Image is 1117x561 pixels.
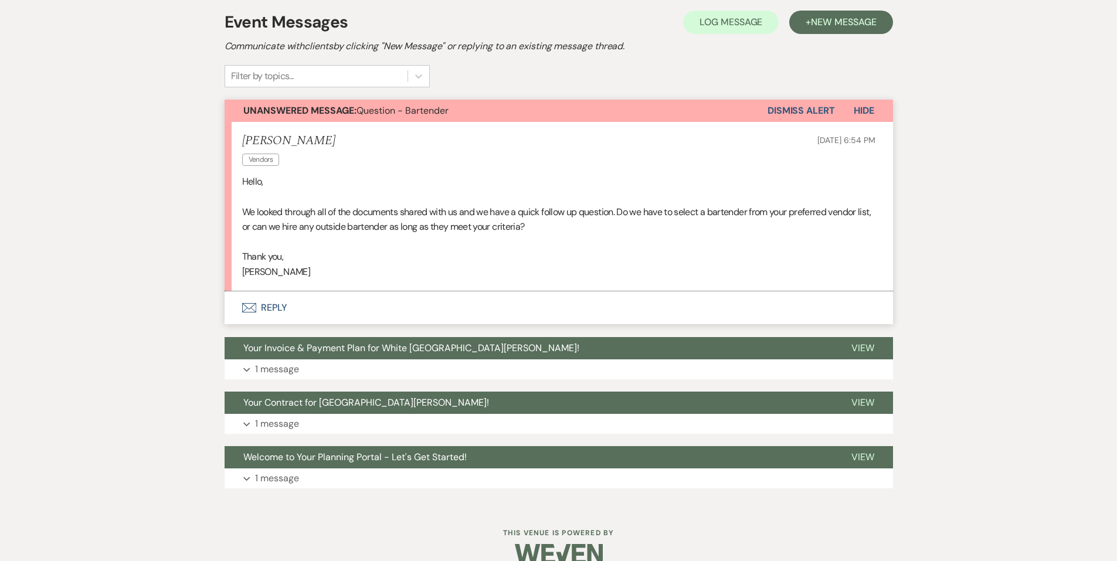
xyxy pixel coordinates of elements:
[225,414,893,434] button: 1 message
[242,205,875,234] p: We looked through all of the documents shared with us and we have a quick follow up question. Do ...
[243,342,579,354] span: Your Invoice & Payment Plan for White [GEOGRAPHIC_DATA][PERSON_NAME]!
[225,291,893,324] button: Reply
[242,249,875,264] p: Thank you,
[225,10,348,35] h1: Event Messages
[225,359,893,379] button: 1 message
[225,446,833,468] button: Welcome to Your Planning Portal - Let's Get Started!
[768,100,835,122] button: Dismiss Alert
[700,16,762,28] span: Log Message
[242,154,280,166] span: Vendors
[835,100,893,122] button: Hide
[817,135,875,145] span: [DATE] 6:54 PM
[225,468,893,488] button: 1 message
[851,342,874,354] span: View
[811,16,876,28] span: New Message
[243,451,467,463] span: Welcome to Your Planning Portal - Let's Get Started!
[851,451,874,463] span: View
[242,134,335,148] h5: [PERSON_NAME]
[242,264,875,280] p: [PERSON_NAME]
[255,471,299,486] p: 1 message
[833,392,893,414] button: View
[255,416,299,431] p: 1 message
[851,396,874,409] span: View
[225,100,768,122] button: Unanswered Message:Question - Bartender
[243,396,489,409] span: Your Contract for [GEOGRAPHIC_DATA][PERSON_NAME]!
[854,104,874,117] span: Hide
[789,11,892,34] button: +New Message
[225,392,833,414] button: Your Contract for [GEOGRAPHIC_DATA][PERSON_NAME]!
[255,362,299,377] p: 1 message
[231,69,294,83] div: Filter by topics...
[225,337,833,359] button: Your Invoice & Payment Plan for White [GEOGRAPHIC_DATA][PERSON_NAME]!
[833,337,893,359] button: View
[243,104,449,117] span: Question - Bartender
[683,11,779,34] button: Log Message
[243,104,357,117] strong: Unanswered Message:
[833,446,893,468] button: View
[242,174,875,189] p: Hello,
[225,39,893,53] h2: Communicate with clients by clicking "New Message" or replying to an existing message thread.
